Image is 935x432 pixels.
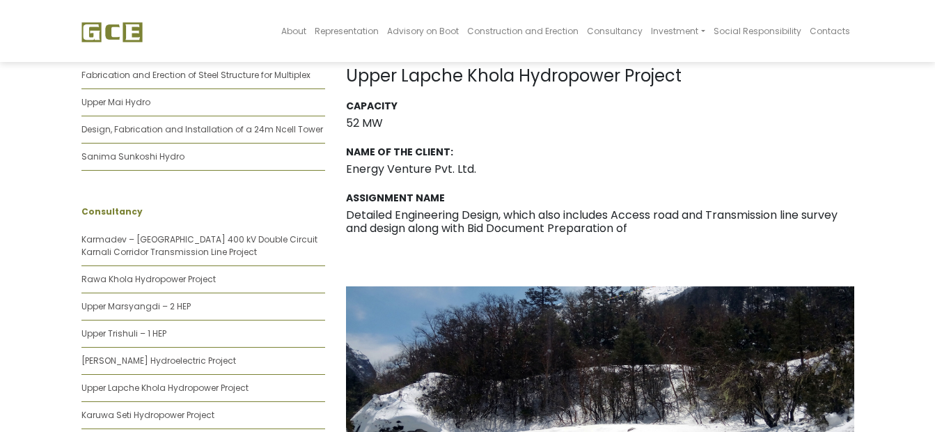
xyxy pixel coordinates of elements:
[463,4,583,58] a: Construction and Erection
[346,146,854,158] h3: Name of the Client:
[81,300,191,312] a: Upper Marsyangdi – 2 HEP
[315,25,379,37] span: Representation
[346,208,854,235] h3: Detailed Engineering Design, which also includes Access road and Transmission line survey and des...
[81,96,150,108] a: Upper Mai Hydro
[81,382,249,394] a: Upper Lapche Khola Hydropower Project
[346,66,854,86] h1: Upper Lapche Khola Hydropower Project
[387,25,459,37] span: Advisory on Boot
[81,327,166,339] a: Upper Trishuli – 1 HEP
[587,25,643,37] span: Consultancy
[383,4,463,58] a: Advisory on Boot
[583,4,647,58] a: Consultancy
[81,151,184,162] a: Sanima Sunkoshi Hydro
[651,25,698,37] span: Investment
[311,4,383,58] a: Representation
[346,192,854,204] h3: Assignment Name
[806,4,854,58] a: Contacts
[810,25,850,37] span: Contacts
[81,409,214,421] a: Karuwa Seti Hydropower Project
[346,116,854,130] h3: 52 MW
[709,4,806,58] a: Social Responsibility
[346,100,854,112] h3: Capacity
[714,25,801,37] span: Social Responsibility
[81,22,143,43] img: GCE Group
[647,4,709,58] a: Investment
[277,4,311,58] a: About
[81,355,236,367] a: [PERSON_NAME] Hydroelectric Project
[346,162,854,176] h3: Energy Venture Pvt. Ltd.
[467,25,579,37] span: Construction and Erection
[81,123,323,135] a: Design, Fabrication and Installation of a 24m Ncell Tower
[81,233,317,258] a: Karmadev – [GEOGRAPHIC_DATA] 400 kV Double Circuit Karnali Corridor Transmission Line Project
[81,273,216,285] a: Rawa Khola Hydropower Project
[81,69,311,81] a: Fabrication and Erection of Steel Structure for Multiplex
[281,25,306,37] span: About
[81,206,325,218] p: Consultancy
